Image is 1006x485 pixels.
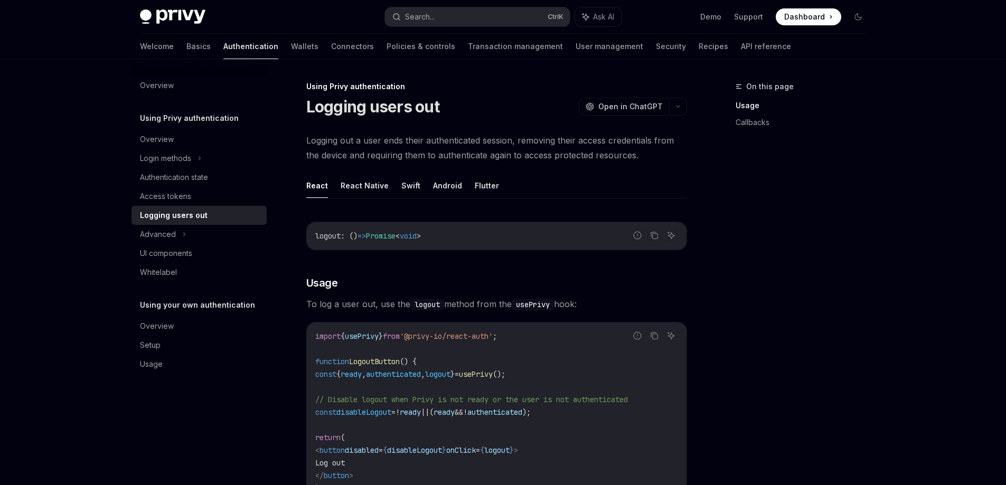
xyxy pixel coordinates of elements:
span: usePrivy [345,331,379,341]
span: { [383,445,387,455]
div: Login methods [140,152,191,165]
a: Demo [700,12,721,22]
div: Advanced [140,228,176,241]
span: () { [400,357,417,366]
code: usePrivy [512,299,554,310]
span: disableLogout [387,445,442,455]
button: Report incorrect code [631,229,644,242]
button: Toggle dark mode [850,8,867,25]
span: authenticated [366,369,421,379]
button: Ask AI [664,229,678,242]
span: Ask AI [593,12,614,22]
span: } [442,445,446,455]
span: return [315,433,341,442]
span: // Disable logout when Privy is not ready or the user is not authenticated [315,395,628,404]
span: ); [522,407,531,417]
span: Log out [315,458,345,468]
span: (); [493,369,505,379]
h1: Logging users out [306,97,439,116]
span: Usage [306,275,338,290]
a: Usage [131,355,267,374]
h5: Using your own authentication [140,299,255,311]
div: UI components [140,247,192,260]
span: { [341,331,345,341]
div: Usage [140,358,163,370]
span: ready [400,407,421,417]
span: logout [425,369,450,379]
span: On this page [746,80,794,93]
div: Overview [140,133,174,146]
span: Open in ChatGPT [598,101,663,112]
span: , [362,369,366,379]
span: { [336,369,341,379]
span: = [379,445,383,455]
a: Recipes [699,34,728,59]
span: } [510,445,514,455]
button: Flutter [475,173,499,198]
span: authenticated [467,407,522,417]
a: Access tokens [131,187,267,206]
button: React Native [341,173,389,198]
span: : () [341,231,358,241]
span: disableLogout [336,407,391,417]
span: '@privy-io/react-auth' [400,331,493,341]
a: Connectors [331,34,374,59]
a: Support [734,12,763,22]
a: Callbacks [736,114,875,131]
span: Dashboard [784,12,825,22]
a: Overview [131,317,267,336]
div: Overview [140,320,174,332]
button: Ask AI [575,7,622,26]
a: Overview [131,130,267,149]
span: logout [315,231,341,241]
span: onClick [446,445,476,455]
span: = [391,407,396,417]
a: User management [576,34,643,59]
h5: Using Privy authentication [140,112,239,125]
div: Overview [140,79,174,92]
a: API reference [741,34,791,59]
span: < [315,445,319,455]
span: || [421,407,429,417]
a: Logging users out [131,206,267,225]
span: = [476,445,480,455]
a: Authentication state [131,168,267,187]
span: const [315,407,336,417]
span: function [315,357,349,366]
span: logout [484,445,510,455]
span: const [315,369,336,379]
a: Setup [131,336,267,355]
div: Logging users out [140,209,208,222]
span: < [396,231,400,241]
span: = [455,369,459,379]
a: Welcome [140,34,174,59]
span: => [358,231,366,241]
span: Ctrl K [548,13,563,21]
a: Dashboard [776,8,841,25]
a: Basics [186,34,211,59]
span: , [421,369,425,379]
span: usePrivy [459,369,493,379]
span: button [319,445,345,455]
span: import [315,331,341,341]
span: ready [341,369,362,379]
span: button [324,471,349,480]
img: dark logo [140,9,205,24]
span: To log a user out, use the method from the hook: [306,297,687,311]
a: Wallets [291,34,318,59]
span: > [514,445,518,455]
span: Logging out a user ends their authenticated session, removing their access credentials from the d... [306,133,687,163]
span: ( [341,433,345,442]
span: ( [429,407,434,417]
span: ready [434,407,455,417]
span: LogoutButton [349,357,400,366]
div: Whitelabel [140,266,177,279]
code: logout [410,299,444,310]
span: } [379,331,383,341]
button: Copy the contents from the code block [647,329,661,343]
a: UI components [131,244,267,263]
a: Policies & controls [387,34,455,59]
span: ! [396,407,400,417]
a: Authentication [223,34,278,59]
button: React [306,173,328,198]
